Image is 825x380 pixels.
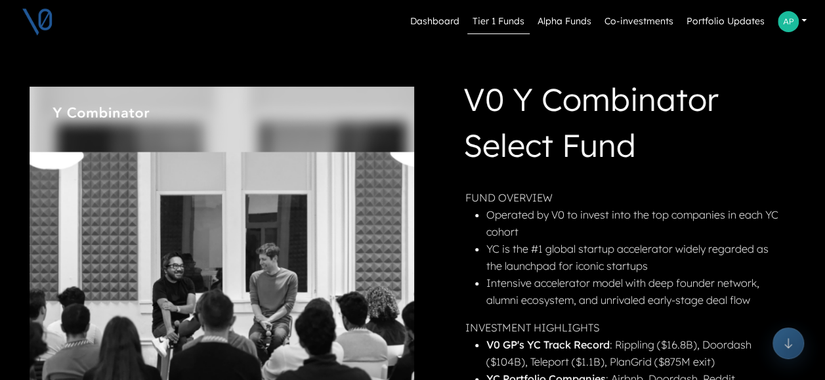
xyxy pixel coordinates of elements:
a: Dashboard [405,9,465,34]
img: Fund Logo [52,107,150,119]
h1: V0 Y Combinator Select Fund [463,76,784,173]
li: : Rippling ($16.8B), Doordash ($104B), Teleport ($1.1B), PlanGrid ($875M exit) [486,336,784,370]
a: Co-investments [599,9,679,34]
strong: V0 GP's YC Track Record [486,338,610,351]
li: Operated by V0 to invest into the top companies in each YC cohort [486,206,784,240]
p: FUND OVERVIEW [465,189,784,206]
a: Tier 1 Funds [467,9,530,34]
li: YC is the #1 global startup accelerator widely regarded as the launchpad for iconic startups [486,240,784,274]
a: Portfolio Updates [681,9,770,34]
a: Alpha Funds [532,9,597,34]
img: Profile [778,11,799,32]
p: INVESTMENT HIGHLIGHTS [465,319,784,336]
img: V0 logo [21,5,54,38]
li: Intensive accelerator model with deep founder network, alumni ecosystem, and unrivaled early-stag... [486,274,784,308]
